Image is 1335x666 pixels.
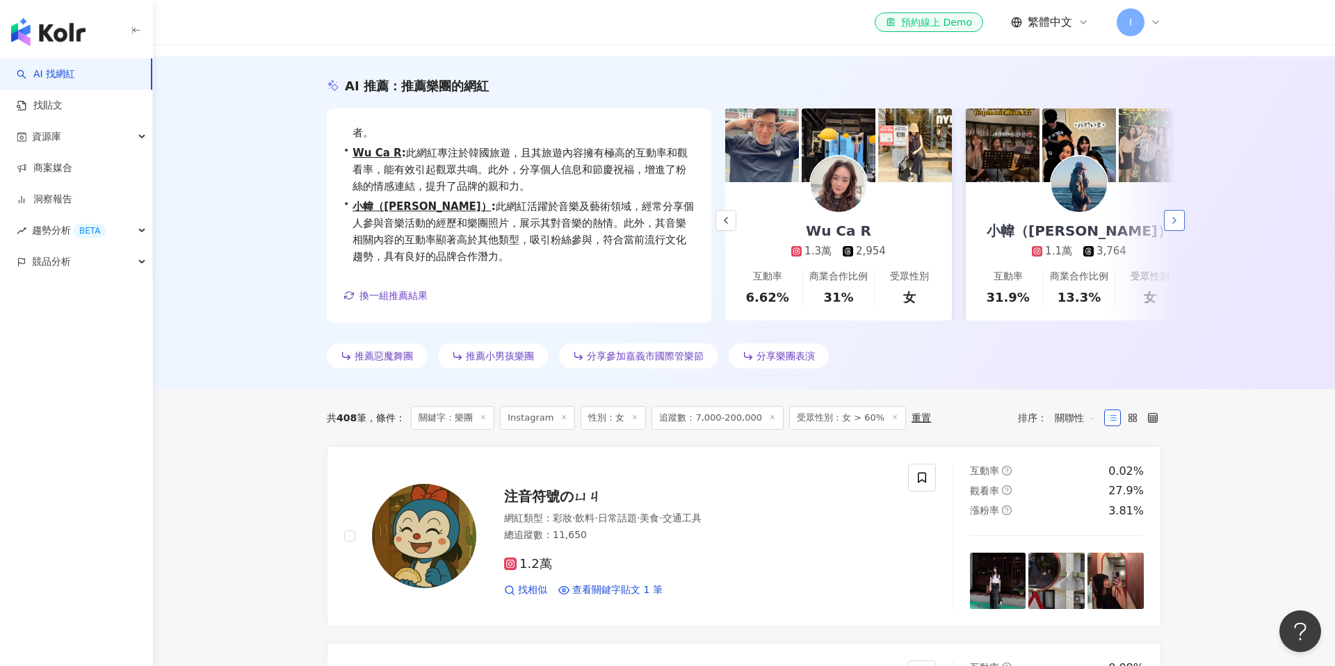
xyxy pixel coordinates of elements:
[74,224,106,238] div: BETA
[970,485,999,496] span: 觀看率
[659,512,662,523] span: ·
[581,406,646,430] span: 性別：女
[875,13,983,32] a: 預約線上 Demo
[1129,15,1132,30] span: I
[903,289,916,306] div: 女
[652,406,784,430] span: 追蹤數：7,000-200,000
[637,512,640,523] span: ·
[558,583,663,597] a: 查看關鍵字貼文 1 筆
[353,198,695,265] span: 此網紅活躍於音樂及藝術領域，經常分享個人參與音樂活動的經歷和樂團照片，展示其對音樂的熱情。此外，其音樂相關內容的互動率顯著高於其他類型，吸引粉絲參與，符合當前流行文化趨勢，具有良好的品牌合作潛力。
[17,99,63,113] a: 找貼文
[792,221,885,241] div: Wu Ca R
[32,215,106,246] span: 趨勢分析
[804,244,832,259] div: 1.3萬
[745,289,788,306] div: 6.62%
[345,77,489,95] div: AI 推薦 ：
[17,226,26,236] span: rise
[17,67,75,81] a: searchAI 找網紅
[753,270,782,284] div: 互動率
[402,147,406,159] span: :
[856,244,886,259] div: 2,954
[411,406,494,430] span: 關鍵字：樂團
[1087,553,1144,609] img: post-image
[572,583,663,597] span: 查看關鍵字貼文 1 筆
[1131,270,1170,284] div: 受眾性別
[802,108,875,182] img: post-image
[327,412,366,423] div: 共 筆
[587,350,704,362] span: 分享參加嘉義市國際管樂節
[973,221,1186,241] div: 小幃（[PERSON_NAME]）
[1002,505,1012,515] span: question-circle
[1045,244,1072,259] div: 1.1萬
[1119,108,1192,182] img: post-image
[1028,15,1072,30] span: 繁體中文
[504,583,547,597] a: 找相似
[518,583,547,597] span: 找相似
[500,406,575,430] span: Instagram
[1279,610,1321,652] iframe: Help Scout Beacon - Open
[1058,289,1101,306] div: 13.3%
[11,18,86,46] img: logo
[343,198,695,265] div: •
[1144,289,1156,306] div: 女
[343,285,428,306] button: 換一組推薦結果
[32,121,61,152] span: 資源庫
[504,512,891,526] div: 網紅類型 ：
[1097,244,1126,259] div: 3,764
[1108,503,1144,519] div: 3.81%
[504,528,891,542] div: 總追蹤數 ： 11,650
[970,553,1026,609] img: post-image
[970,505,999,516] span: 漲粉率
[355,350,413,362] span: 推薦惡魔舞團
[492,200,496,213] span: :
[343,145,695,195] div: •
[17,193,72,206] a: 洞察報告
[1055,407,1097,429] span: 關聯性
[553,512,572,523] span: 彩妝
[756,350,815,362] span: 分享樂團表演
[572,512,575,523] span: ·
[966,182,1192,320] a: 小幃（[PERSON_NAME]）1.1萬3,764互動率31.9%商業合作比例13.3%受眾性別女
[809,270,868,284] div: 商業合作比例
[466,350,534,362] span: 推薦小男孩樂團
[789,406,906,430] span: 受眾性別：女 > 60%
[594,512,597,523] span: ·
[504,557,552,571] span: 1.2萬
[353,147,401,159] a: Wu Ca R
[878,108,952,182] img: post-image
[32,246,71,277] span: 競品分析
[1002,466,1012,476] span: question-circle
[823,289,853,306] div: 31%
[994,270,1023,284] div: 互動率
[353,145,695,195] span: 此網紅專注於韓國旅遊，且其旅遊內容擁有極高的互動率和觀看率，能有效引起觀眾共鳴。此外，分享個人信息和節慶祝福，增進了粉絲的情感連結，提升了品牌的親和力。
[1050,270,1108,284] div: 商業合作比例
[504,488,601,505] span: 注音符號のㄩㄐ
[1018,407,1104,429] div: 排序：
[327,446,1161,626] a: KOL Avatar注音符號のㄩㄐ網紅類型：彩妝·飲料·日常話題·美食·交通工具總追蹤數：11,6501.2萬找相似查看關鍵字貼文 1 筆互動率question-circle0.02%觀看率qu...
[1108,483,1144,498] div: 27.9%
[1002,485,1012,495] span: question-circle
[966,108,1039,182] img: post-image
[1108,464,1144,479] div: 0.02%
[1042,108,1116,182] img: post-image
[890,270,929,284] div: 受眾性別
[912,412,931,423] div: 重置
[359,290,428,301] span: 換一組推薦結果
[372,484,476,588] img: KOL Avatar
[401,79,489,93] span: 推薦樂團的網紅
[337,412,357,423] span: 408
[725,108,799,182] img: post-image
[1051,156,1107,212] img: KOL Avatar
[1028,553,1085,609] img: post-image
[811,156,866,212] img: KOL Avatar
[725,182,952,320] a: Wu Ca R1.3萬2,954互動率6.62%商業合作比例31%受眾性別女
[640,512,659,523] span: 美食
[575,512,594,523] span: 飲料
[598,512,637,523] span: 日常話題
[353,200,491,213] a: 小幃（[PERSON_NAME]）
[970,465,999,476] span: 互動率
[366,412,405,423] span: 條件 ：
[986,289,1029,306] div: 31.9%
[663,512,702,523] span: 交通工具
[17,161,72,175] a: 商案媒合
